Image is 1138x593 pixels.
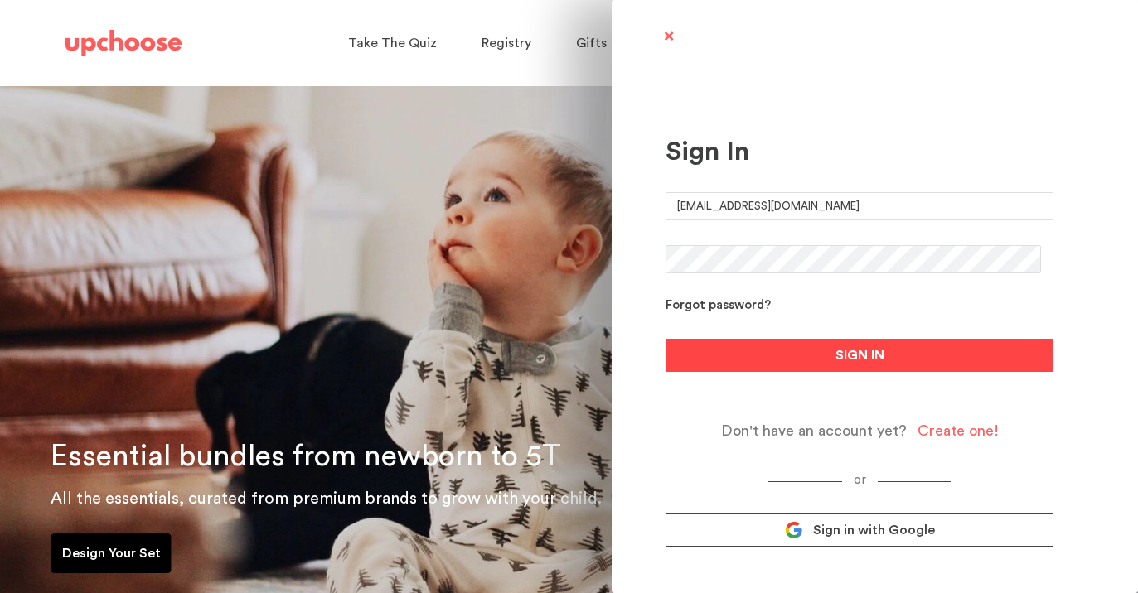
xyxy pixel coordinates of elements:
[666,513,1053,547] a: Sign in with Google
[721,422,907,441] span: Don't have an account yet?
[813,522,935,538] span: Sign in with Google
[666,136,1053,167] div: Sign In
[842,474,878,486] span: or
[918,422,999,441] div: Create one!
[666,298,771,314] div: Forgot password?
[666,339,1053,372] button: SIGN IN
[835,345,884,365] span: SIGN IN
[666,192,1053,220] input: E-mail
